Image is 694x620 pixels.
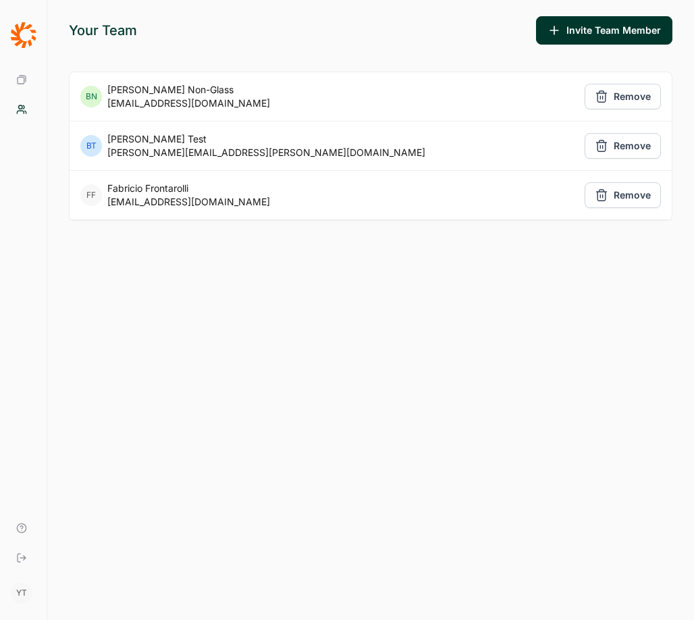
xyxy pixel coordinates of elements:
[536,16,672,45] button: Invite Team Member
[80,135,102,157] div: BT
[107,83,270,97] div: [PERSON_NAME] Non-Glass
[585,182,661,208] button: Remove
[107,182,270,195] div: Fabricio Frontarolli
[11,582,32,604] div: YT
[585,133,661,159] button: Remove
[107,132,425,146] div: [PERSON_NAME] Test
[107,146,425,159] div: [PERSON_NAME][EMAIL_ADDRESS][PERSON_NAME][DOMAIN_NAME]
[585,84,661,109] button: Remove
[80,86,102,107] div: BN
[80,184,102,206] div: FF
[107,97,270,110] div: [EMAIL_ADDRESS][DOMAIN_NAME]
[107,195,270,209] div: [EMAIL_ADDRESS][DOMAIN_NAME]
[69,21,137,40] span: Your Team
